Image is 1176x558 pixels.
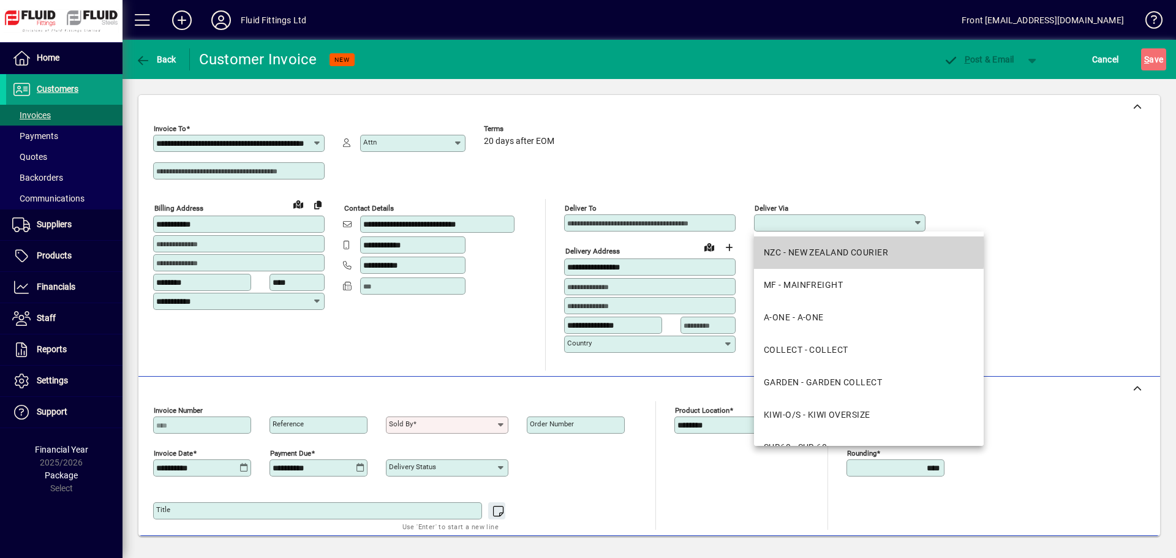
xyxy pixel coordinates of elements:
[764,441,827,454] div: SUB60 - SUB 60
[675,406,729,415] mat-label: Product location
[37,219,72,229] span: Suppliers
[754,334,984,366] mat-option: COLLECT - COLLECT
[754,399,984,431] mat-option: KIWI-O/S - KIWI OVERSIZE
[154,406,203,415] mat-label: Invoice number
[334,56,350,64] span: NEW
[389,462,436,471] mat-label: Delivery status
[6,209,123,240] a: Suppliers
[162,9,202,31] button: Add
[156,505,170,514] mat-label: Title
[37,375,68,385] span: Settings
[754,236,984,269] mat-option: NZC - NEW ZEALAND COURIER
[12,173,63,183] span: Backorders
[754,301,984,334] mat-option: A-ONE - A-ONE
[45,470,78,480] span: Package
[565,204,597,213] mat-label: Deliver To
[37,344,67,354] span: Reports
[6,105,123,126] a: Invoices
[6,334,123,365] a: Reports
[719,238,739,257] button: Choose address
[132,48,179,70] button: Back
[363,138,377,146] mat-label: Attn
[1144,50,1163,69] span: ave
[6,146,123,167] a: Quotes
[1089,48,1122,70] button: Cancel
[567,339,592,347] mat-label: Country
[754,269,984,301] mat-option: MF - MAINFREIGHT
[12,194,85,203] span: Communications
[1144,55,1149,64] span: S
[12,152,47,162] span: Quotes
[764,376,882,389] div: GARDEN - GARDEN COLLECT
[6,303,123,334] a: Staff
[389,420,413,428] mat-label: Sold by
[37,282,75,292] span: Financials
[154,124,186,133] mat-label: Invoice To
[199,50,317,69] div: Customer Invoice
[1141,48,1166,70] button: Save
[755,204,788,213] mat-label: Deliver via
[764,409,870,421] div: KIWI-O/S - KIWI OVERSIZE
[1136,2,1161,42] a: Knowledge Base
[6,366,123,396] a: Settings
[154,449,193,458] mat-label: Invoice date
[699,237,719,257] a: View on map
[6,188,123,209] a: Communications
[135,55,176,64] span: Back
[402,519,499,533] mat-hint: Use 'Enter' to start a new line
[764,311,824,324] div: A-ONE - A-ONE
[6,241,123,271] a: Products
[37,53,59,62] span: Home
[962,10,1124,30] div: Front [EMAIL_ADDRESS][DOMAIN_NAME]
[530,420,574,428] mat-label: Order number
[6,397,123,428] a: Support
[308,195,328,214] button: Copy to Delivery address
[37,84,78,94] span: Customers
[764,344,848,356] div: COLLECT - COLLECT
[123,48,190,70] app-page-header-button: Back
[241,10,306,30] div: Fluid Fittings Ltd
[764,279,843,292] div: MF - MAINFREIGHT
[202,9,241,31] button: Profile
[37,407,67,417] span: Support
[484,137,554,146] span: 20 days after EOM
[943,55,1014,64] span: ost & Email
[12,110,51,120] span: Invoices
[764,246,888,259] div: NZC - NEW ZEALAND COURIER
[273,420,304,428] mat-label: Reference
[6,126,123,146] a: Payments
[288,194,308,214] a: View on map
[754,431,984,464] mat-option: SUB60 - SUB 60
[937,48,1020,70] button: Post & Email
[37,313,56,323] span: Staff
[6,43,123,74] a: Home
[965,55,970,64] span: P
[6,272,123,303] a: Financials
[6,167,123,188] a: Backorders
[270,449,311,458] mat-label: Payment due
[484,125,557,133] span: Terms
[754,366,984,399] mat-option: GARDEN - GARDEN COLLECT
[847,449,876,458] mat-label: Rounding
[37,251,72,260] span: Products
[12,131,58,141] span: Payments
[35,445,88,454] span: Financial Year
[1092,50,1119,69] span: Cancel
